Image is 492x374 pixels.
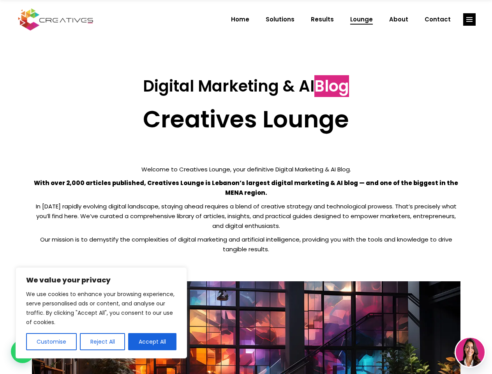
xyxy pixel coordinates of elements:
[32,105,460,133] h2: Creatives Lounge
[128,333,176,350] button: Accept All
[32,164,460,174] p: Welcome to Creatives Lounge, your definitive Digital Marketing & AI Blog.
[303,9,342,30] a: Results
[16,7,95,32] img: Creatives
[456,338,485,367] img: agent
[266,9,294,30] span: Solutions
[32,235,460,254] p: Our mission is to demystify the complexities of digital marketing and artificial intelligence, pr...
[80,333,125,350] button: Reject All
[311,9,334,30] span: Results
[381,9,416,30] a: About
[32,201,460,231] p: In [DATE] rapidly evolving digital landscape, staying ahead requires a blend of creative strategy...
[34,179,458,197] strong: With over 2,000 articles published, Creatives Lounge is Lebanon’s largest digital marketing & AI ...
[26,333,77,350] button: Customise
[32,77,460,95] h3: Digital Marketing & AI
[314,75,349,97] span: Blog
[425,9,451,30] span: Contact
[342,9,381,30] a: Lounge
[26,289,176,327] p: We use cookies to enhance your browsing experience, serve personalised ads or content, and analys...
[389,9,408,30] span: About
[16,267,187,358] div: We value your privacy
[257,9,303,30] a: Solutions
[350,9,373,30] span: Lounge
[26,275,176,285] p: We value your privacy
[416,9,459,30] a: Contact
[223,9,257,30] a: Home
[463,13,476,26] a: link
[11,340,34,363] div: WhatsApp contact
[231,9,249,30] span: Home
